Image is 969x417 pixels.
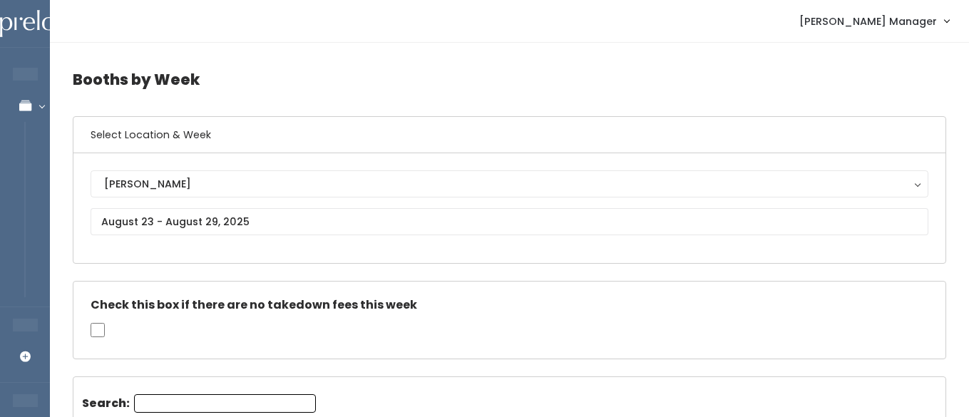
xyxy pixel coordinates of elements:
h4: Booths by Week [73,60,946,99]
div: [PERSON_NAME] [104,176,915,192]
span: [PERSON_NAME] Manager [799,14,937,29]
input: August 23 - August 29, 2025 [91,208,928,235]
h5: Check this box if there are no takedown fees this week [91,299,928,312]
h6: Select Location & Week [73,117,945,153]
input: Search: [134,394,316,413]
label: Search: [82,394,316,413]
a: [PERSON_NAME] Manager [785,6,963,36]
button: [PERSON_NAME] [91,170,928,197]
